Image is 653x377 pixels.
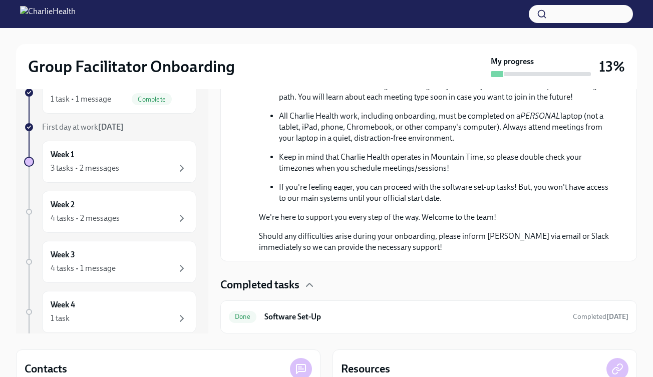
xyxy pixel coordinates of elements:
a: Week -11 task • 1 messageComplete [24,72,196,114]
div: 4 tasks • 2 messages [51,213,120,224]
strong: [DATE] [98,122,124,132]
h6: Software Set-Up [264,311,565,322]
span: September 22nd, 2025 07:29 [573,312,628,321]
h6: Week 4 [51,299,75,310]
div: Completed tasks [220,277,637,292]
strong: [DATE] [606,312,628,321]
h6: Week 2 [51,199,75,210]
a: Week 24 tasks • 2 messages [24,191,196,233]
h4: Resources [341,361,390,376]
p: Keep in mind that Charlie Health operates in Mountain Time, so please double check your timezones... [279,152,612,174]
div: 4 tasks • 1 message [51,263,116,274]
h4: Contacts [25,361,67,376]
a: DoneSoftware Set-UpCompleted[DATE] [229,309,628,325]
strong: My progress [491,56,534,67]
p: If you're feeling eager, you can proceed with the software set-up tasks! But, you won't have acce... [279,182,612,204]
a: Week 41 task [24,291,196,333]
a: First day at work[DATE] [24,122,196,133]
img: CharlieHealth [20,6,76,22]
a: Week 34 tasks • 1 message [24,241,196,283]
span: Complete [132,96,172,103]
span: First day at work [42,122,124,132]
a: Week 13 tasks • 2 messages [24,141,196,183]
div: 1 task • 1 message [51,94,111,105]
h6: Week 1 [51,149,74,160]
span: Done [229,313,256,320]
h3: 13% [599,58,625,76]
div: 1 task [51,313,70,324]
span: Completed [573,312,628,321]
div: 3 tasks • 2 messages [51,163,119,174]
h6: Week 3 [51,249,75,260]
em: PERSONAL [520,111,560,121]
h4: Completed tasks [220,277,299,292]
p: We're here to support you every step of the way. Welcome to the team! [259,212,612,223]
h2: Group Facilitator Onboarding [28,57,235,77]
p: Should any difficulties arise during your onboarding, please inform [PERSON_NAME] via email or Sl... [259,231,612,253]
p: All Charlie Health work, including onboarding, must be completed on a laptop (not a tablet, iPad,... [279,111,612,144]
